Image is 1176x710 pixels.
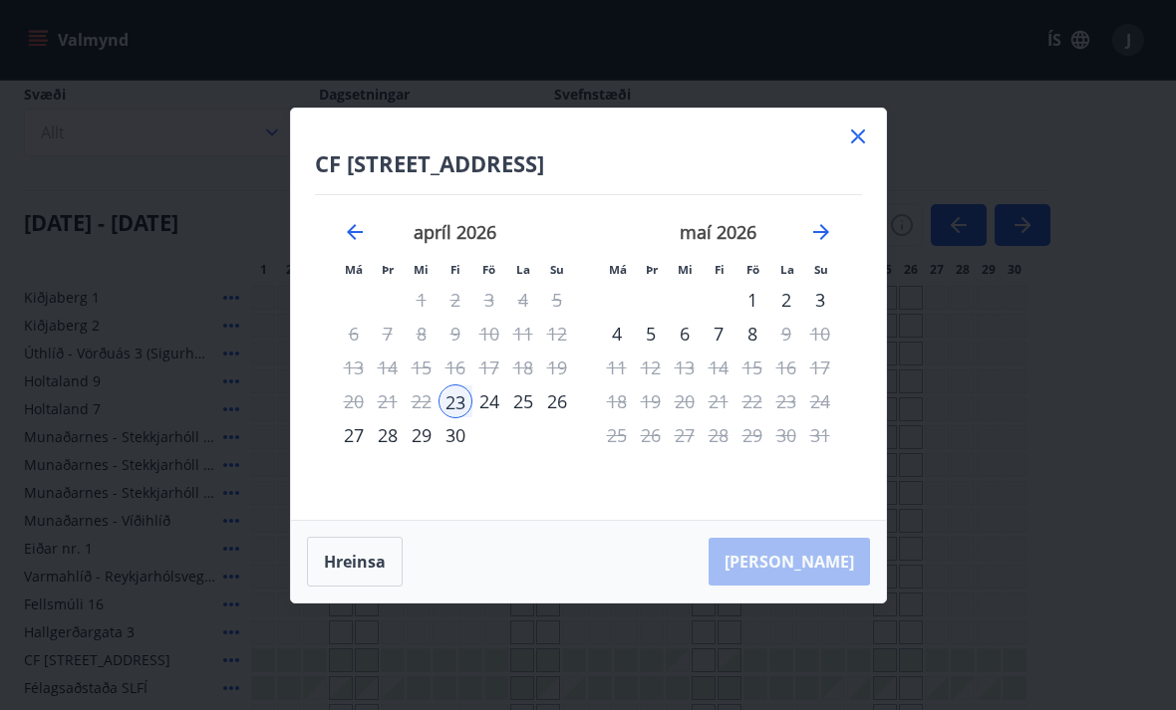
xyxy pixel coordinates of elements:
[439,317,472,351] td: Not available. fimmtudagur, 9. apríl 2026
[769,384,803,418] td: Not available. laugardagur, 23. maí 2026
[371,317,405,351] td: Not available. þriðjudagur, 7. apríl 2026
[405,418,439,452] td: Choose miðvikudagur, 29. apríl 2026 as your check-out date. It’s available.
[646,262,658,277] small: Þr
[439,283,472,317] td: Not available. fimmtudagur, 2. apríl 2026
[315,195,862,496] div: Calendar
[735,351,769,384] td: Not available. föstudagur, 15. maí 2026
[439,418,472,452] div: 30
[668,384,702,418] td: Not available. miðvikudagur, 20. maí 2026
[414,262,429,277] small: Mi
[780,262,794,277] small: La
[516,262,530,277] small: La
[735,283,769,317] td: Choose föstudagur, 1. maí 2026 as your check-out date. It’s available.
[803,283,837,317] div: 3
[600,418,634,452] td: Not available. mánudagur, 25. maí 2026
[769,418,803,452] td: Not available. laugardagur, 30. maí 2026
[405,283,439,317] td: Not available. miðvikudagur, 1. apríl 2026
[678,262,693,277] small: Mi
[405,317,439,351] td: Not available. miðvikudagur, 8. apríl 2026
[634,418,668,452] td: Not available. þriðjudagur, 26. maí 2026
[540,283,574,317] td: Not available. sunnudagur, 5. apríl 2026
[769,351,803,384] td: Not available. laugardagur, 16. maí 2026
[371,351,405,384] td: Not available. þriðjudagur, 14. apríl 2026
[506,384,540,418] div: 25
[439,384,472,418] div: 23
[345,262,363,277] small: Má
[735,384,769,418] td: Not available. föstudagur, 22. maí 2026
[803,351,837,384] td: Not available. sunnudagur, 17. maí 2026
[769,283,803,317] td: Choose laugardagur, 2. maí 2026 as your check-out date. It’s available.
[634,317,668,351] div: 5
[439,418,472,452] td: Choose fimmtudagur, 30. apríl 2026 as your check-out date. It’s available.
[715,262,725,277] small: Fi
[803,317,837,351] td: Not available. sunnudagur, 10. maí 2026
[769,317,803,351] td: Not available. laugardagur, 9. maí 2026
[803,283,837,317] td: Choose sunnudagur, 3. maí 2026 as your check-out date. It’s available.
[472,384,506,418] div: 24
[680,220,756,244] strong: maí 2026
[609,262,627,277] small: Má
[343,220,367,244] div: Move backward to switch to the previous month.
[668,317,702,351] td: Choose miðvikudagur, 6. maí 2026 as your check-out date. It’s available.
[337,317,371,351] td: Not available. mánudagur, 6. apríl 2026
[506,384,540,418] td: Choose laugardagur, 25. apríl 2026 as your check-out date. It’s available.
[337,351,371,384] td: Not available. mánudagur, 13. apríl 2026
[735,317,769,351] td: Choose föstudagur, 8. maí 2026 as your check-out date. It’s available.
[600,384,634,418] td: Not available. mánudagur, 18. maí 2026
[702,351,735,384] td: Not available. fimmtudagur, 14. maí 2026
[600,351,634,384] td: Not available. mánudagur, 11. maí 2026
[506,283,540,317] td: Not available. laugardagur, 4. apríl 2026
[315,148,862,178] h4: CF [STREET_ADDRESS]
[472,317,506,351] td: Not available. föstudagur, 10. apríl 2026
[439,351,472,384] td: Not available. fimmtudagur, 16. apríl 2026
[540,384,574,418] td: Choose sunnudagur, 26. apríl 2026 as your check-out date. It’s available.
[540,317,574,351] td: Not available. sunnudagur, 12. apríl 2026
[414,220,496,244] strong: apríl 2026
[472,351,506,384] div: Aðeins útritun í boði
[540,384,574,418] div: 26
[439,384,472,418] td: Selected as start date. fimmtudagur, 23. apríl 2026
[382,262,394,277] small: Þr
[472,283,506,317] td: Not available. föstudagur, 3. apríl 2026
[735,283,769,317] div: 1
[450,262,460,277] small: Fi
[371,418,405,452] div: 28
[550,262,564,277] small: Su
[600,317,634,351] div: 4
[702,317,735,351] td: Choose fimmtudagur, 7. maí 2026 as your check-out date. It’s available.
[634,384,668,418] td: Not available. þriðjudagur, 19. maí 2026
[405,384,439,418] td: Not available. miðvikudagur, 22. apríl 2026
[634,317,668,351] td: Choose þriðjudagur, 5. maí 2026 as your check-out date. It’s available.
[472,351,506,384] td: Not available. föstudagur, 17. apríl 2026
[506,317,540,351] td: Not available. laugardagur, 11. apríl 2026
[405,351,439,384] td: Not available. miðvikudagur, 15. apríl 2026
[482,262,495,277] small: Fö
[814,262,828,277] small: Su
[735,317,769,351] div: Aðeins útritun í boði
[746,262,759,277] small: Fö
[803,384,837,418] td: Not available. sunnudagur, 24. maí 2026
[506,351,540,384] td: Not available. laugardagur, 18. apríl 2026
[803,418,837,452] td: Not available. sunnudagur, 31. maí 2026
[307,537,403,587] button: Hreinsa
[540,351,574,384] td: Not available. sunnudagur, 19. apríl 2026
[337,418,371,452] td: Choose mánudagur, 27. apríl 2026 as your check-out date. It’s available.
[472,384,506,418] td: Choose föstudagur, 24. apríl 2026 as your check-out date. It’s available.
[702,317,735,351] div: 7
[702,384,735,418] td: Not available. fimmtudagur, 21. maí 2026
[371,418,405,452] td: Choose þriðjudagur, 28. apríl 2026 as your check-out date. It’s available.
[769,283,803,317] div: 2
[668,317,702,351] div: 6
[702,418,735,452] td: Not available. fimmtudagur, 28. maí 2026
[405,418,439,452] div: 29
[600,317,634,351] td: Choose mánudagur, 4. maí 2026 as your check-out date. It’s available.
[634,351,668,384] td: Not available. þriðjudagur, 12. maí 2026
[735,418,769,452] td: Not available. föstudagur, 29. maí 2026
[809,220,833,244] div: Move forward to switch to the next month.
[371,384,405,418] td: Not available. þriðjudagur, 21. apríl 2026
[337,384,371,418] td: Not available. mánudagur, 20. apríl 2026
[668,351,702,384] td: Not available. miðvikudagur, 13. maí 2026
[337,418,371,452] div: 27
[668,351,702,384] div: Aðeins útritun í boði
[668,418,702,452] td: Not available. miðvikudagur, 27. maí 2026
